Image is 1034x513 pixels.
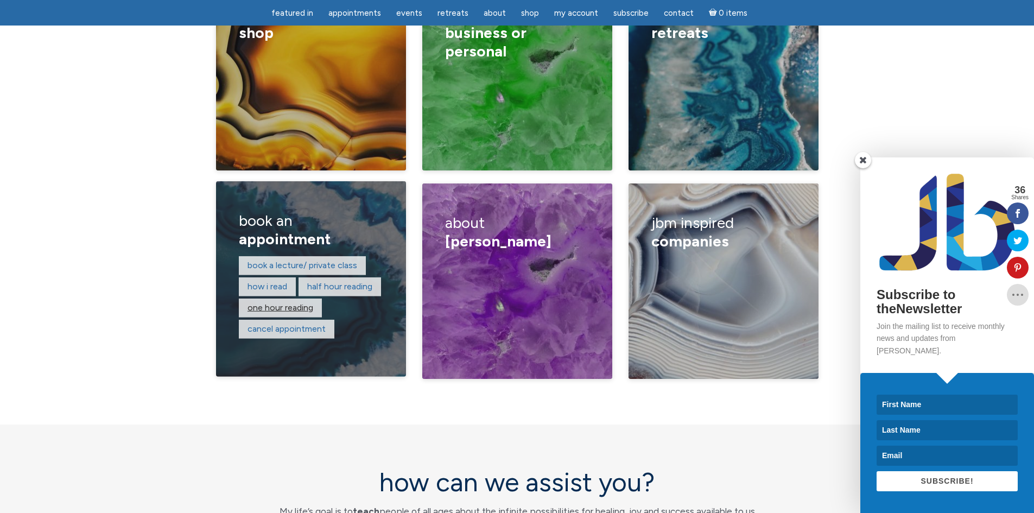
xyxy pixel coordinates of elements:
a: Cancel appointment [248,324,326,334]
a: Shop [515,3,545,24]
h3: jbm inspired [651,206,795,258]
a: Cart0 items [702,2,754,24]
a: About [477,3,512,24]
a: Events [390,3,429,24]
span: [PERSON_NAME] [445,232,551,250]
a: My Account [548,3,605,24]
i: Cart [709,8,719,18]
span: Retreats [437,8,468,18]
a: featured in [265,3,320,24]
span: business or personal [445,23,526,60]
p: Join the mailing list to receive monthly news and updates from [PERSON_NAME]. [877,320,1018,357]
span: Appointments [328,8,381,18]
span: Shares [1011,195,1029,200]
a: One hour reading [248,302,313,313]
h2: Subscribe to theNewsletter [877,288,1018,316]
a: Half hour reading [307,281,372,292]
input: Last Name [877,420,1018,440]
a: Book a lecture/ private class [248,260,357,270]
span: 36 [1011,185,1029,195]
input: First Name [877,395,1018,415]
span: shop [239,23,274,42]
span: 0 items [719,9,747,17]
span: featured in [271,8,313,18]
span: appointment [239,230,331,248]
span: Contact [664,8,694,18]
button: SUBSCRIBE! [877,471,1018,491]
a: Contact [657,3,700,24]
h3: about [445,206,589,258]
span: Shop [521,8,539,18]
span: retreats [651,23,708,42]
input: Email [877,446,1018,466]
a: Subscribe [607,3,655,24]
h2: how can we assist you? [268,468,767,497]
a: Retreats [431,3,475,24]
span: SUBSCRIBE! [921,477,973,485]
a: How I read [248,281,287,292]
span: Events [396,8,422,18]
span: Companies [651,232,729,250]
a: Appointments [322,3,388,24]
span: My Account [554,8,598,18]
h3: book an [239,204,383,256]
span: Subscribe [613,8,649,18]
span: About [484,8,506,18]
